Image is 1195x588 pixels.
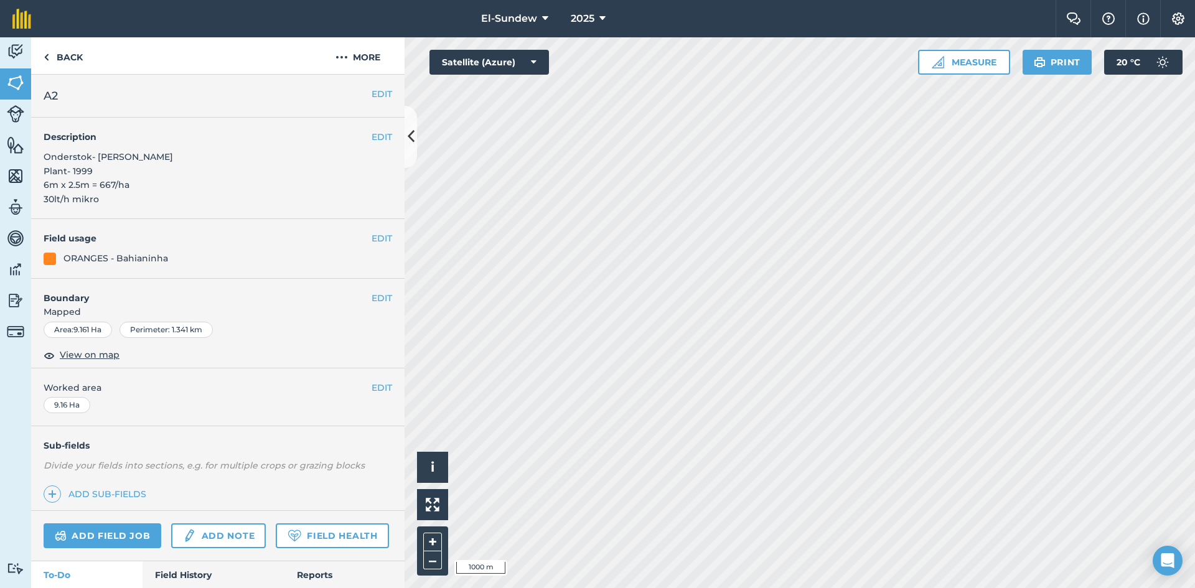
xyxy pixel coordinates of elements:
[1137,11,1150,26] img: svg+xml;base64,PHN2ZyB4bWxucz0iaHR0cDovL3d3dy53My5vcmcvMjAwMC9zdmciIHdpZHRoPSIxNyIgaGVpZ2h0PSIxNy...
[44,322,112,338] div: Area : 9.161 Ha
[426,498,439,511] img: Four arrows, one pointing top left, one top right, one bottom right and the last bottom left
[44,397,90,413] div: 9.16 Ha
[1104,50,1183,75] button: 20 °C
[7,105,24,123] img: svg+xml;base64,PD94bWwgdmVyc2lvbj0iMS4wIiBlbmNvZGluZz0idXRmLTgiPz4KPCEtLSBHZW5lcmF0b3I6IEFkb2JlIE...
[1066,12,1081,25] img: Two speech bubbles overlapping with the left bubble in the forefront
[431,459,434,475] span: i
[276,523,388,548] a: Field Health
[182,528,196,543] img: svg+xml;base64,PD94bWwgdmVyc2lvbj0iMS4wIiBlbmNvZGluZz0idXRmLTgiPz4KPCEtLSBHZW5lcmF0b3I6IEFkb2JlIE...
[571,11,594,26] span: 2025
[372,231,392,245] button: EDIT
[55,528,67,543] img: svg+xml;base64,PD94bWwgdmVyc2lvbj0iMS4wIiBlbmNvZGluZz0idXRmLTgiPz4KPCEtLSBHZW5lcmF0b3I6IEFkb2JlIE...
[48,487,57,502] img: svg+xml;base64,PHN2ZyB4bWxucz0iaHR0cDovL3d3dy53My5vcmcvMjAwMC9zdmciIHdpZHRoPSIxNCIgaGVpZ2h0PSIyNC...
[12,9,31,29] img: fieldmargin Logo
[7,198,24,217] img: svg+xml;base64,PD94bWwgdmVyc2lvbj0iMS4wIiBlbmNvZGluZz0idXRmLTgiPz4KPCEtLSBHZW5lcmF0b3I6IEFkb2JlIE...
[372,381,392,394] button: EDIT
[44,348,55,363] img: svg+xml;base64,PHN2ZyB4bWxucz0iaHR0cDovL3d3dy53My5vcmcvMjAwMC9zdmciIHdpZHRoPSIxOCIgaGVpZ2h0PSIyNC...
[44,231,372,245] h4: Field usage
[918,50,1010,75] button: Measure
[44,381,392,394] span: Worked area
[31,279,372,305] h4: Boundary
[7,323,24,340] img: svg+xml;base64,PD94bWwgdmVyc2lvbj0iMS4wIiBlbmNvZGluZz0idXRmLTgiPz4KPCEtLSBHZW5lcmF0b3I6IEFkb2JlIE...
[44,130,392,144] h4: Description
[7,229,24,248] img: svg+xml;base64,PD94bWwgdmVyc2lvbj0iMS4wIiBlbmNvZGluZz0idXRmLTgiPz4KPCEtLSBHZW5lcmF0b3I6IEFkb2JlIE...
[44,87,58,105] span: A2
[1101,12,1116,25] img: A question mark icon
[372,130,392,144] button: EDIT
[44,348,119,363] button: View on map
[44,460,365,471] em: Divide your fields into sections, e.g. for multiple crops or grazing blocks
[1153,546,1183,576] div: Open Intercom Messenger
[44,485,151,503] a: Add sub-fields
[429,50,549,75] button: Satellite (Azure)
[7,562,24,574] img: svg+xml;base64,PD94bWwgdmVyc2lvbj0iMS4wIiBlbmNvZGluZz0idXRmLTgiPz4KPCEtLSBHZW5lcmF0b3I6IEFkb2JlIE...
[372,87,392,101] button: EDIT
[31,439,405,452] h4: Sub-fields
[423,533,442,551] button: +
[7,167,24,185] img: svg+xml;base64,PHN2ZyB4bWxucz0iaHR0cDovL3d3dy53My5vcmcvMjAwMC9zdmciIHdpZHRoPSI1NiIgaGVpZ2h0PSI2MC...
[119,322,213,338] div: Perimeter : 1.341 km
[63,251,168,265] div: ORANGES - Bahianinha
[7,73,24,92] img: svg+xml;base64,PHN2ZyB4bWxucz0iaHR0cDovL3d3dy53My5vcmcvMjAwMC9zdmciIHdpZHRoPSI1NiIgaGVpZ2h0PSI2MC...
[1171,12,1186,25] img: A cog icon
[423,551,442,569] button: –
[44,50,49,65] img: svg+xml;base64,PHN2ZyB4bWxucz0iaHR0cDovL3d3dy53My5vcmcvMjAwMC9zdmciIHdpZHRoPSI5IiBoZWlnaHQ9IjI0Ii...
[31,37,95,74] a: Back
[171,523,266,548] a: Add note
[7,42,24,61] img: svg+xml;base64,PD94bWwgdmVyc2lvbj0iMS4wIiBlbmNvZGluZz0idXRmLTgiPz4KPCEtLSBHZW5lcmF0b3I6IEFkb2JlIE...
[372,291,392,305] button: EDIT
[1034,55,1046,70] img: svg+xml;base64,PHN2ZyB4bWxucz0iaHR0cDovL3d3dy53My5vcmcvMjAwMC9zdmciIHdpZHRoPSIxOSIgaGVpZ2h0PSIyNC...
[60,348,119,362] span: View on map
[335,50,348,65] img: svg+xml;base64,PHN2ZyB4bWxucz0iaHR0cDovL3d3dy53My5vcmcvMjAwMC9zdmciIHdpZHRoPSIyMCIgaGVpZ2h0PSIyNC...
[481,11,537,26] span: El-Sundew
[932,56,944,68] img: Ruler icon
[44,151,173,204] span: Onderstok- [PERSON_NAME] Plant- 1999 6m x 2.5m = 667/ha 30lt/h mikro
[7,291,24,310] img: svg+xml;base64,PD94bWwgdmVyc2lvbj0iMS4wIiBlbmNvZGluZz0idXRmLTgiPz4KPCEtLSBHZW5lcmF0b3I6IEFkb2JlIE...
[7,136,24,154] img: svg+xml;base64,PHN2ZyB4bWxucz0iaHR0cDovL3d3dy53My5vcmcvMjAwMC9zdmciIHdpZHRoPSI1NiIgaGVpZ2h0PSI2MC...
[417,452,448,483] button: i
[1023,50,1092,75] button: Print
[311,37,405,74] button: More
[44,523,161,548] a: Add field job
[1117,50,1140,75] span: 20 ° C
[31,305,405,319] span: Mapped
[7,260,24,279] img: svg+xml;base64,PD94bWwgdmVyc2lvbj0iMS4wIiBlbmNvZGluZz0idXRmLTgiPz4KPCEtLSBHZW5lcmF0b3I6IEFkb2JlIE...
[1150,50,1175,75] img: svg+xml;base64,PD94bWwgdmVyc2lvbj0iMS4wIiBlbmNvZGluZz0idXRmLTgiPz4KPCEtLSBHZW5lcmF0b3I6IEFkb2JlIE...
